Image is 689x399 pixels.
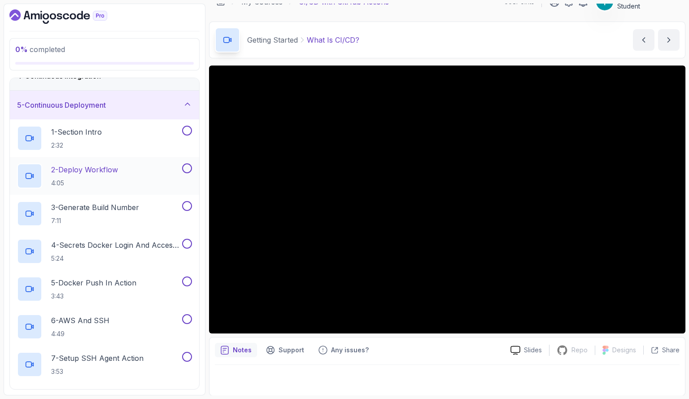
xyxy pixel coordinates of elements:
p: 2 - Deploy Workflow [51,164,118,175]
p: 3 - Generate Build Number [51,202,139,213]
iframe: 1 - What is CI CD [209,66,685,333]
button: 5-Docker Push In Action3:43 [17,276,192,302]
p: Support [279,346,304,355]
p: 5:24 [51,254,180,263]
button: next content [658,29,680,51]
span: 0 % [15,45,28,54]
button: 3-Generate Build Number7:11 [17,201,192,226]
p: What Is CI/CD? [307,35,359,45]
button: 5-Continuous Deployment [10,91,199,119]
p: 3:43 [51,292,136,301]
p: 1 - Section Intro [51,127,102,137]
h3: 5 - Continuous Deployment [17,100,106,110]
p: Slides [524,346,542,355]
a: Slides [503,346,549,355]
button: Feedback button [313,343,374,357]
p: Share [662,346,680,355]
p: Repo [571,346,588,355]
button: 2-Deploy Workflow4:05 [17,163,192,189]
p: 4:05 [51,179,118,188]
button: Share [643,346,680,355]
p: Notes [233,346,252,355]
p: 5 - Docker Push In Action [51,277,136,288]
p: 4:49 [51,329,109,338]
button: 7-Setup SSH Agent Action3:53 [17,352,192,377]
button: 6-AWS And SSH4:49 [17,314,192,339]
p: 7:11 [51,216,139,225]
a: Dashboard [9,9,128,24]
button: 4-Secrets Docker Login And Access Token5:24 [17,239,192,264]
p: Designs [612,346,636,355]
p: Getting Started [247,35,298,45]
p: 7 - Setup SSH Agent Action [51,353,144,364]
p: 2:32 [51,141,102,150]
button: 1-Section Intro2:32 [17,126,192,151]
button: Support button [261,343,310,357]
p: 6 - AWS And SSH [51,315,109,326]
span: completed [15,45,65,54]
p: Student [617,2,669,11]
button: notes button [215,343,257,357]
button: previous content [633,29,654,51]
p: 4 - Secrets Docker Login And Access Token [51,240,180,250]
p: Any issues? [331,346,369,355]
p: 3:53 [51,367,144,376]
